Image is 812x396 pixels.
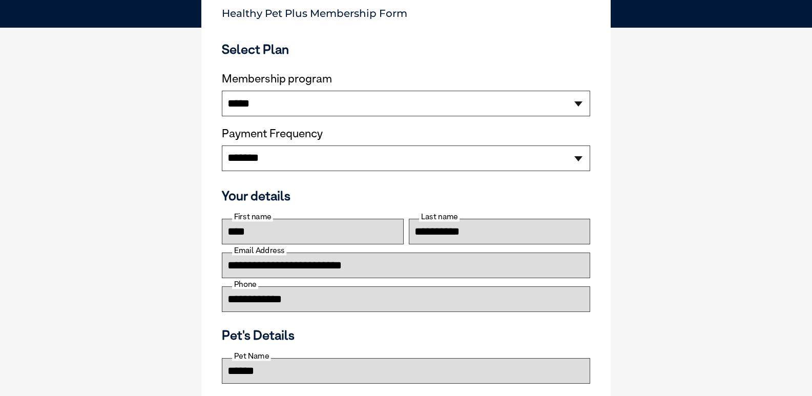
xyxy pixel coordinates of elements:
[218,327,594,343] h3: Pet's Details
[232,246,286,255] label: Email Address
[232,212,273,221] label: First name
[419,212,460,221] label: Last name
[222,41,590,57] h3: Select Plan
[222,3,590,19] p: Healthy Pet Plus Membership Form
[222,72,590,86] label: Membership program
[222,188,590,203] h3: Your details
[232,280,258,289] label: Phone
[222,127,323,140] label: Payment Frequency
